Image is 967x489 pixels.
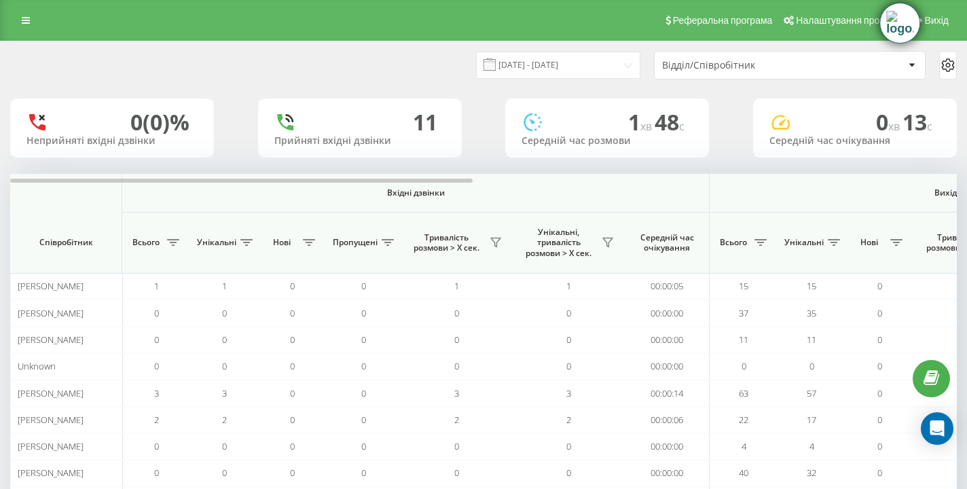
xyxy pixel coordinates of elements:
span: Унікальні [784,237,824,248]
span: 0 [361,360,366,372]
span: Унікальні, тривалість розмови > Х сек. [519,227,598,259]
span: 0 [154,360,159,372]
span: 4 [742,440,746,452]
span: [PERSON_NAME] [18,440,84,452]
span: 0 [877,333,882,346]
span: 2 [222,414,227,426]
span: Нові [852,237,886,248]
span: 0 [222,440,227,452]
span: 37 [739,307,748,319]
span: 0 [154,307,159,319]
img: Timeline extension [886,11,913,35]
td: 00:00:00 [625,327,710,353]
span: 13 [902,107,932,137]
span: 32 [807,467,816,479]
span: Співробітник [22,237,110,248]
span: 48 [655,107,685,137]
span: Унікальні [197,237,236,248]
div: Прийняті вхідні дзвінки [274,135,445,147]
span: Середній час очікування [635,232,699,253]
span: 0 [290,387,295,399]
span: Вхідні дзвінки [158,187,674,198]
span: 0 [154,333,159,346]
span: 63 [739,387,748,399]
span: 0 [454,307,459,319]
span: 40 [739,467,748,479]
span: 2 [454,414,459,426]
span: 0 [290,333,295,346]
span: 0 [877,414,882,426]
span: 1 [222,280,227,292]
td: 00:00:06 [625,407,710,433]
span: 0 [877,280,882,292]
span: 15 [739,280,748,292]
span: 0 [454,467,459,479]
span: 11 [739,333,748,346]
td: 00:00:00 [625,460,710,486]
span: 0 [290,307,295,319]
span: 0 [361,414,366,426]
span: 0 [566,307,571,319]
div: Середній час очікування [769,135,941,147]
span: [PERSON_NAME] [18,414,84,426]
span: Нові [265,237,299,248]
span: c [679,119,685,134]
div: 11 [413,109,437,135]
span: 15 [807,280,816,292]
span: 0 [454,333,459,346]
td: 00:00:14 [625,380,710,406]
span: 0 [877,440,882,452]
span: 4 [809,440,814,452]
span: 0 [290,414,295,426]
span: 0 [361,440,366,452]
span: c [927,119,932,134]
span: 57 [807,387,816,399]
div: Open Intercom Messenger [921,412,953,445]
span: 0 [290,360,295,372]
span: 2 [154,414,159,426]
span: 0 [361,333,366,346]
span: 0 [877,467,882,479]
span: 22 [739,414,748,426]
span: 0 [877,387,882,399]
div: Відділ/Співробітник [662,60,824,71]
span: 3 [222,387,227,399]
span: 0 [876,107,902,137]
span: Unknown [18,360,56,372]
span: 0 [566,360,571,372]
span: [PERSON_NAME] [18,307,84,319]
span: 3 [154,387,159,399]
span: Пропущені [333,237,378,248]
span: 1 [454,280,459,292]
td: 00:00:05 [625,273,710,300]
span: 0 [154,467,159,479]
span: 1 [628,107,655,137]
span: 0 [566,333,571,346]
span: 3 [566,387,571,399]
span: 11 [807,333,816,346]
div: 0 (0)% [130,109,189,135]
span: Всього [716,237,750,248]
span: 0 [361,280,366,292]
span: 1 [154,280,159,292]
span: 2 [566,414,571,426]
td: 00:00:00 [625,300,710,326]
span: 0 [454,360,459,372]
span: 0 [742,360,746,372]
div: Середній час розмови [522,135,693,147]
span: 3 [454,387,459,399]
span: [PERSON_NAME] [18,387,84,399]
span: 0 [877,307,882,319]
span: Налаштування профілю [796,15,902,26]
div: Неприйняті вхідні дзвінки [26,135,198,147]
span: [PERSON_NAME] [18,333,84,346]
span: 0 [566,467,571,479]
span: хв [888,119,902,134]
span: Вихід [925,15,949,26]
span: 0 [877,360,882,372]
span: 0 [222,467,227,479]
span: 0 [222,307,227,319]
span: Всього [129,237,163,248]
span: 0 [566,440,571,452]
span: хв [640,119,655,134]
